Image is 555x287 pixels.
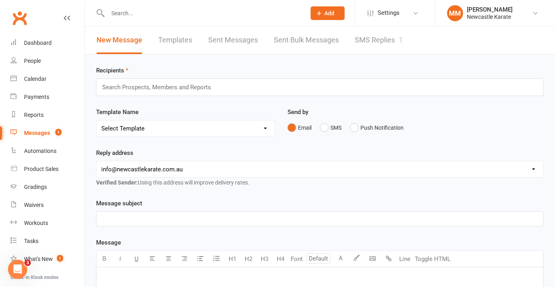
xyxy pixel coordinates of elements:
button: Line [397,251,413,267]
div: [PERSON_NAME] [467,6,513,13]
a: Automations [10,142,84,160]
div: Dashboard [24,40,52,46]
input: Search Prospects, Members and Reports [101,82,219,92]
div: Product Sales [24,166,58,172]
strong: Verified Sender: [96,179,138,186]
div: Newcastle Karate [467,13,513,20]
a: Tasks [10,232,84,250]
button: SMS [320,120,342,135]
input: Search... [105,8,300,19]
label: Recipients [96,66,129,75]
div: Workouts [24,220,48,226]
a: Waivers [10,196,84,214]
div: What's New [24,256,53,262]
div: Waivers [24,202,44,208]
button: U [129,251,145,267]
a: Messages 1 [10,124,84,142]
span: Settings [378,4,400,22]
div: Reports [24,112,44,118]
span: Using this address will improve delivery rates. [96,179,249,186]
a: Payments [10,88,84,106]
a: Workouts [10,214,84,232]
a: What's New1 [10,250,84,268]
button: H4 [273,251,289,267]
span: U [135,255,139,263]
div: People [24,58,41,64]
button: Toggle HTML [413,251,453,267]
button: H3 [257,251,273,267]
input: Default [307,253,331,264]
span: 3 [24,260,31,266]
a: Gradings [10,178,84,196]
a: People [10,52,84,70]
div: Automations [24,148,56,154]
button: H2 [241,251,257,267]
a: SMS Replies1 [355,26,403,54]
a: Calendar [10,70,84,88]
button: Email [288,120,312,135]
a: Dashboard [10,34,84,52]
iframe: Intercom live chat [8,260,27,279]
span: Add [325,10,335,16]
a: New Message [97,26,142,54]
div: Payments [24,94,49,100]
a: Templates [158,26,192,54]
label: Message subject [96,199,142,208]
button: Push Notification [350,120,404,135]
button: Add [311,6,345,20]
button: A [333,251,349,267]
label: Template Name [96,107,139,117]
a: Product Sales [10,160,84,178]
a: Sent Bulk Messages [274,26,339,54]
a: Clubworx [10,8,30,28]
label: Reply address [96,148,133,158]
div: Tasks [24,238,38,244]
div: 1 [399,36,403,44]
a: Sent Messages [208,26,258,54]
label: Send by [288,107,308,117]
div: Calendar [24,76,46,82]
span: 1 [57,255,63,262]
div: MM [447,5,463,21]
label: Message [96,238,121,247]
div: Gradings [24,184,47,190]
button: Font [289,251,305,267]
span: 1 [55,129,62,136]
button: H1 [225,251,241,267]
div: Messages [24,130,50,136]
a: Reports [10,106,84,124]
